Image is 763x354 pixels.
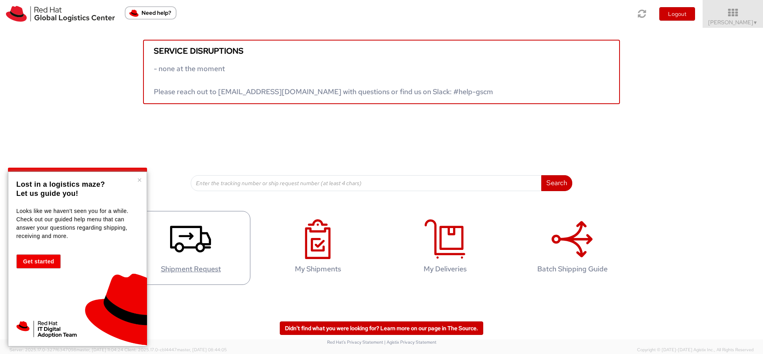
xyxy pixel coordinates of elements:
button: Need help? [125,6,176,19]
span: master, [DATE] 08:44:05 [177,347,227,352]
span: Server: 2025.17.0-327f6347098 [10,347,123,352]
a: My Shipments [258,211,378,285]
a: My Deliveries [385,211,505,285]
button: Search [541,175,572,191]
span: master, [DATE] 11:04:24 [76,347,123,352]
h4: Shipment Request [139,265,242,273]
a: Shipment Request [131,211,250,285]
button: Get started [16,254,61,269]
a: Didn't find what you were looking for? Learn more on our page in The Source. [280,321,483,335]
a: | Agistix Privacy Statement [384,339,436,345]
img: rh-logistics-00dfa346123c4ec078e1.svg [6,6,115,22]
h4: My Deliveries [394,265,496,273]
a: Service disruptions - none at the moment Please reach out to [EMAIL_ADDRESS][DOMAIN_NAME] with qu... [143,40,620,104]
p: Looks like we haven't seen you for a while. Check out our guided help menu that can answer your q... [16,207,137,240]
button: Close [137,176,142,184]
span: Client: 2025.17.0-cb14447 [124,347,227,352]
span: - none at the moment Please reach out to [EMAIL_ADDRESS][DOMAIN_NAME] with questions or find us o... [154,64,493,96]
a: Red Hat's Privacy Statement [327,339,383,345]
span: [PERSON_NAME] [708,19,758,26]
strong: Let us guide you! [16,190,78,197]
h4: My Shipments [267,265,369,273]
input: Enter the tracking number or ship request number (at least 4 chars) [191,175,542,191]
span: Copyright © [DATE]-[DATE] Agistix Inc., All Rights Reserved [637,347,753,353]
strong: Lost in a logistics maze? [16,180,105,188]
a: Batch Shipping Guide [513,211,632,285]
h4: Batch Shipping Guide [521,265,624,273]
button: Logout [659,7,695,21]
h5: Service disruptions [154,46,609,55]
span: ▼ [753,19,758,26]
